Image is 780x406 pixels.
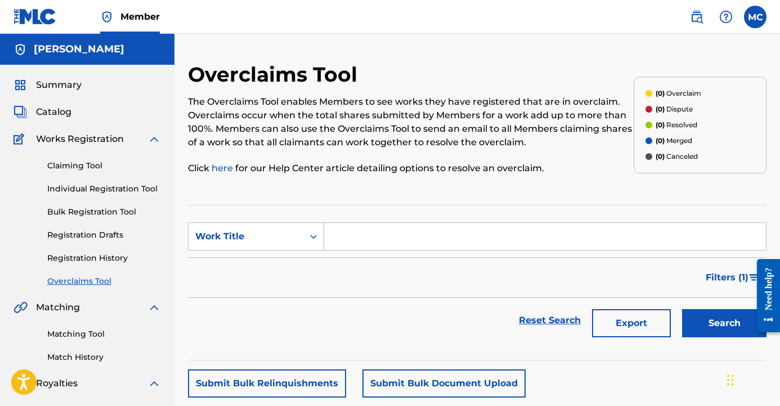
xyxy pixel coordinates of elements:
[690,10,703,24] img: search
[36,105,71,119] span: Catalog
[727,363,734,397] div: Drag
[47,328,161,340] a: Matching Tool
[682,309,766,337] button: Search
[212,163,235,173] a: here
[685,6,708,28] a: Public Search
[188,222,766,343] form: Search Form
[120,10,160,23] span: Member
[14,78,27,92] img: Summary
[719,10,733,24] img: help
[656,120,697,130] p: Resolved
[592,309,671,337] button: Export
[14,105,27,119] img: Catalog
[14,78,82,92] a: SummarySummary
[36,377,78,390] span: Royalties
[100,10,114,24] img: Top Rightsholder
[188,95,634,149] p: The Overclaims Tool enables Members to see works they have registered that are in overclaim. Over...
[744,6,766,28] div: User Menu
[656,89,665,97] span: (0)
[14,43,27,56] img: Accounts
[34,43,124,56] h5: Malik shaquan Crews
[36,132,124,146] span: Works Registration
[14,105,71,119] a: CatalogCatalog
[715,6,737,28] div: Help
[724,352,780,406] iframe: Chat Widget
[188,162,634,175] p: Click for our Help Center article detailing options to resolve an overclaim.
[36,78,82,92] span: Summary
[47,160,161,172] a: Claiming Tool
[188,369,346,398] button: Submit Bulk Relinquishments
[188,62,363,87] h2: Overclaims Tool
[656,152,665,160] span: (0)
[748,247,780,343] iframe: Resource Center
[656,105,665,113] span: (0)
[656,136,665,145] span: (0)
[195,230,297,243] div: Work Title
[47,206,161,218] a: Bulk Registration Tool
[656,104,693,114] p: Dispute
[14,301,28,314] img: Matching
[47,351,161,363] a: Match History
[706,271,748,284] span: Filters ( 1 )
[47,275,161,287] a: Overclaims Tool
[147,132,161,146] img: expand
[362,369,526,398] button: Submit Bulk Document Upload
[699,264,766,292] button: Filters (1)
[656,151,698,162] p: Canceled
[14,132,28,146] img: Works Registration
[656,136,692,146] p: Merged
[147,377,161,390] img: expand
[47,252,161,264] a: Registration History
[14,8,57,25] img: MLC Logo
[147,301,161,314] img: expand
[47,229,161,241] a: Registration Drafts
[47,183,161,195] a: Individual Registration Tool
[656,88,701,99] p: Overclaim
[656,121,665,129] span: (0)
[36,301,80,314] span: Matching
[513,308,586,333] a: Reset Search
